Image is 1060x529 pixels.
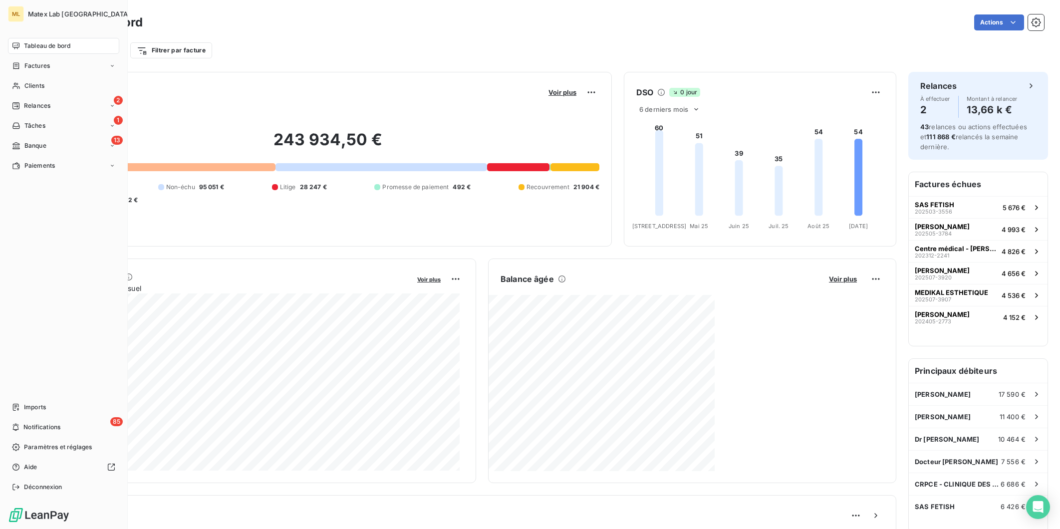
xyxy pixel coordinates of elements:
[573,183,599,192] span: 21 904 €
[909,262,1048,284] button: [PERSON_NAME]202507-39204 656 €
[199,183,224,192] span: 95 051 €
[1003,204,1026,212] span: 5 676 €
[24,61,50,70] span: Factures
[926,133,955,141] span: 111 868 €
[690,223,708,230] tspan: Mai 25
[24,161,55,170] span: Paiements
[849,223,868,230] tspan: [DATE]
[280,183,296,192] span: Litige
[417,276,441,283] span: Voir plus
[24,443,92,452] span: Paramètres et réglages
[909,240,1048,262] button: Centre médical - [PERSON_NAME]202312-22414 826 €
[915,296,951,302] span: 202507-3907
[24,101,50,110] span: Relances
[24,403,46,412] span: Imports
[915,231,952,237] span: 202505-3784
[114,116,123,125] span: 1
[125,196,138,205] span: -2 €
[967,96,1018,102] span: Montant à relancer
[669,88,700,97] span: 0 jour
[909,306,1048,328] button: [PERSON_NAME]202405-27734 152 €
[915,274,952,280] span: 202507-3920
[23,423,60,432] span: Notifications
[920,102,950,118] h4: 2
[130,42,212,58] button: Filtrer par facture
[807,223,829,230] tspan: Août 25
[826,274,860,283] button: Voir plus
[909,218,1048,240] button: [PERSON_NAME]202505-37844 993 €
[56,130,599,160] h2: 243 934,50 €
[501,273,554,285] h6: Balance âgée
[915,245,998,253] span: Centre médical - [PERSON_NAME]
[166,183,195,192] span: Non-échu
[915,209,952,215] span: 202503-3556
[909,196,1048,218] button: SAS FETISH202503-35565 676 €
[639,105,688,113] span: 6 derniers mois
[548,88,576,96] span: Voir plus
[915,223,970,231] span: [PERSON_NAME]
[1003,313,1026,321] span: 4 152 €
[1002,269,1026,277] span: 4 656 €
[1026,495,1050,519] div: Open Intercom Messenger
[915,288,988,296] span: MEDIKAL ESTHETIQUE
[8,459,119,475] a: Aide
[1001,480,1026,488] span: 6 686 €
[24,81,44,90] span: Clients
[453,183,471,192] span: 492 €
[915,390,971,398] span: [PERSON_NAME]
[1001,503,1026,511] span: 6 426 €
[300,183,327,192] span: 28 247 €
[24,483,62,492] span: Déconnexion
[915,266,970,274] span: [PERSON_NAME]
[28,10,130,18] span: Matex Lab [GEOGRAPHIC_DATA]
[1002,291,1026,299] span: 4 536 €
[920,123,1027,151] span: relances ou actions effectuées et relancés la semaine dernière.
[999,390,1026,398] span: 17 590 €
[111,136,123,145] span: 13
[920,80,957,92] h6: Relances
[915,503,955,511] span: SAS FETISH
[24,121,45,130] span: Tâches
[920,123,929,131] span: 43
[974,14,1024,30] button: Actions
[769,223,789,230] tspan: Juil. 25
[909,172,1048,196] h6: Factures échues
[915,201,954,209] span: SAS FETISH
[56,283,410,293] span: Chiffre d'affaires mensuel
[414,274,444,283] button: Voir plus
[632,223,686,230] tspan: [STREET_ADDRESS]
[8,6,24,22] div: ML
[909,359,1048,383] h6: Principaux débiteurs
[998,435,1026,443] span: 10 464 €
[1002,248,1026,256] span: 4 826 €
[915,310,970,318] span: [PERSON_NAME]
[909,284,1048,306] button: MEDIKAL ESTHETIQUE202507-39074 536 €
[8,507,70,523] img: Logo LeanPay
[24,463,37,472] span: Aide
[114,96,123,105] span: 2
[915,413,971,421] span: [PERSON_NAME]
[915,318,951,324] span: 202405-2773
[1002,226,1026,234] span: 4 993 €
[729,223,749,230] tspan: Juin 25
[24,141,46,150] span: Banque
[915,435,979,443] span: Dr [PERSON_NAME]
[920,96,950,102] span: À effectuer
[1001,458,1026,466] span: 7 556 €
[110,417,123,426] span: 85
[382,183,449,192] span: Promesse de paiement
[527,183,569,192] span: Recouvrement
[636,86,653,98] h6: DSO
[24,41,70,50] span: Tableau de bord
[915,458,998,466] span: Docteur [PERSON_NAME]
[829,275,857,283] span: Voir plus
[967,102,1018,118] h4: 13,66 k €
[1000,413,1026,421] span: 11 400 €
[915,253,949,259] span: 202312-2241
[915,480,1001,488] span: CRPCE - CLINIQUE DES CHAMPS ELYSEES
[545,88,579,97] button: Voir plus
